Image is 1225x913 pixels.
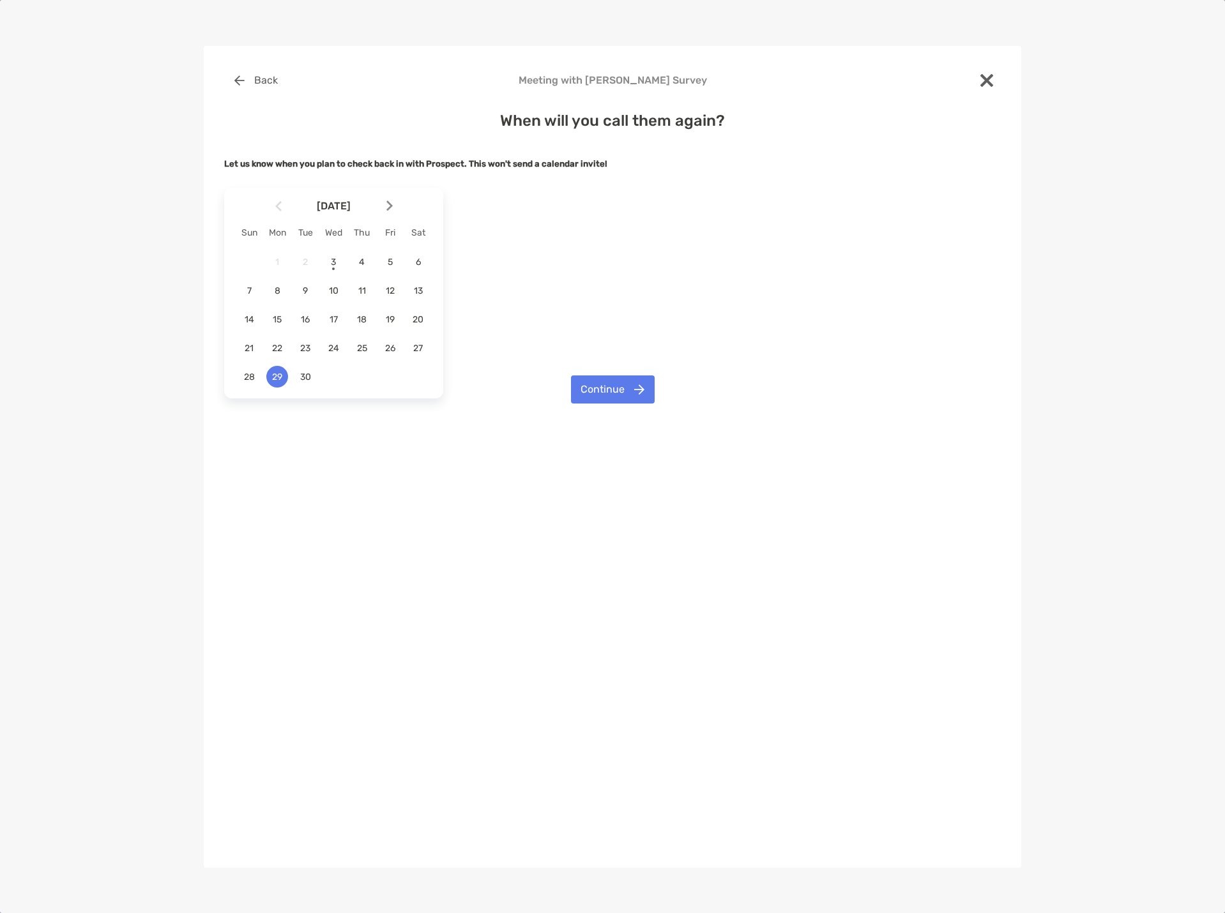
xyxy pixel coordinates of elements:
span: 12 [379,285,401,296]
button: Back [224,66,287,94]
div: Sun [235,227,263,238]
button: Continue [571,375,655,404]
span: 21 [238,343,260,354]
h5: Let us know when you plan to check back in with Prospect. [224,159,1001,169]
img: close modal [980,74,993,87]
img: button icon [234,75,245,86]
span: 16 [294,314,316,325]
div: Thu [348,227,376,238]
span: 14 [238,314,260,325]
span: 30 [294,372,316,382]
div: Fri [376,227,404,238]
span: 2 [294,257,316,268]
img: Arrow icon [275,200,282,211]
h4: Meeting with [PERSON_NAME] Survey [224,74,1001,86]
div: Tue [291,227,319,238]
span: 22 [266,343,288,354]
span: 5 [379,257,401,268]
span: 1 [266,257,288,268]
span: 17 [323,314,344,325]
span: 7 [238,285,260,296]
span: 19 [379,314,401,325]
span: 18 [351,314,373,325]
span: 29 [266,372,288,382]
img: Arrow icon [386,200,393,211]
img: button icon [634,384,644,395]
span: 28 [238,372,260,382]
span: 23 [294,343,316,354]
span: 11 [351,285,373,296]
span: [DATE] [284,200,384,212]
span: 13 [407,285,429,296]
strong: This won't send a calendar invite! [469,159,607,169]
span: 4 [351,257,373,268]
span: 20 [407,314,429,325]
span: 3 [323,257,344,268]
span: 10 [323,285,344,296]
span: 27 [407,343,429,354]
span: 9 [294,285,316,296]
div: Wed [319,227,347,238]
span: 24 [323,343,344,354]
span: 26 [379,343,401,354]
span: 6 [407,257,429,268]
h4: When will you call them again? [224,112,1001,130]
span: 15 [266,314,288,325]
div: Sat [404,227,432,238]
span: 8 [266,285,288,296]
div: Mon [263,227,291,238]
span: 25 [351,343,373,354]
